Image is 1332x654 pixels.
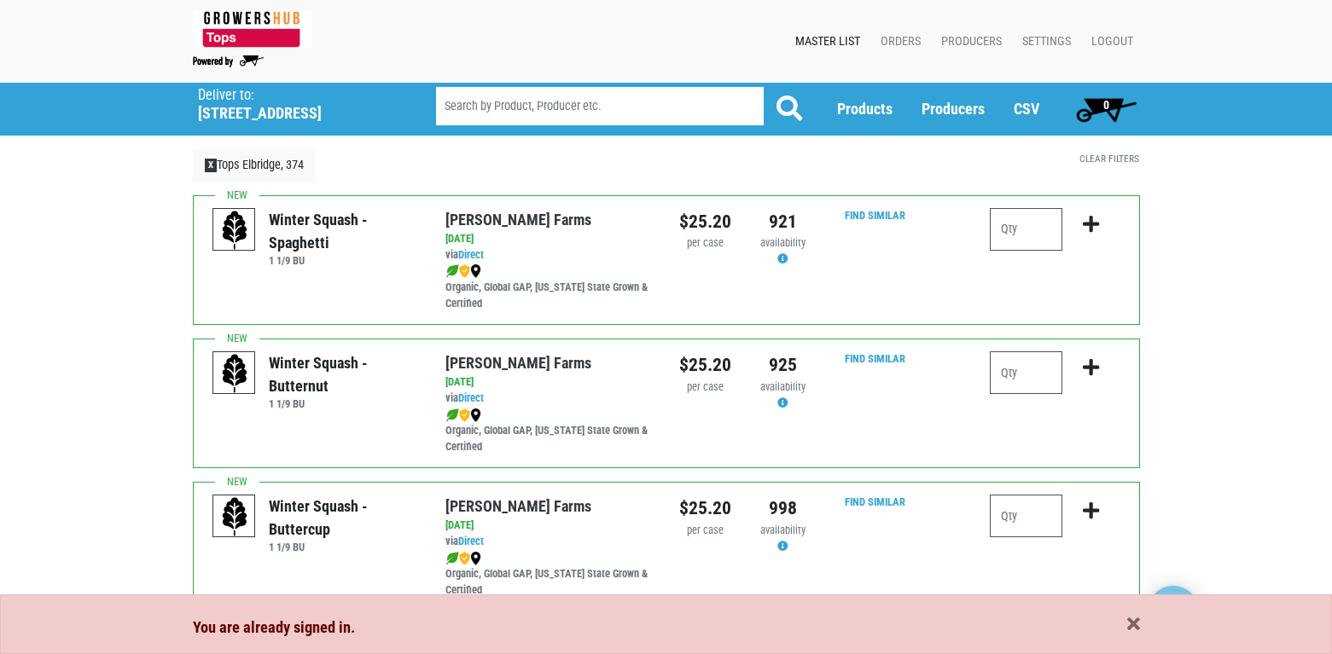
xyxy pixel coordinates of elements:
[470,552,481,565] img: map_marker-0e94453035b3232a4d21701695807de9.png
[757,495,809,522] div: 998
[757,208,809,235] div: 921
[679,379,731,396] div: per case
[867,26,928,58] a: Orders
[1068,92,1144,126] a: 0
[193,55,264,67] img: Powered by Big Wheelbarrow
[269,541,420,553] h6: 1 1/9 BU
[760,380,806,393] span: availability
[193,11,311,48] img: 279edf242af8f9d49a69d9d2afa010fb.png
[445,231,653,247] div: [DATE]
[679,235,731,252] div: per case
[990,351,1062,394] input: Qty
[193,149,317,182] a: XTops Elbridge, 374
[1009,26,1078,58] a: Settings
[445,354,591,372] a: [PERSON_NAME] Farms
[1078,26,1140,58] a: Logout
[198,87,393,104] p: Deliver to:
[922,100,985,118] a: Producers
[845,352,905,365] a: Find Similar
[459,552,470,565] img: safety-e55c860ca8c00a9c171001a62a92dabd.png
[269,495,420,541] div: Winter Squash - Buttercup
[445,391,653,407] div: via
[436,87,764,125] input: Search by Product, Producer etc.
[845,209,905,222] a: Find Similar
[928,26,1009,58] a: Producers
[445,211,591,229] a: [PERSON_NAME] Farms
[198,83,405,123] span: Tops Elbridge, 374 (227 E Main St, Elbridge, NY 13060, USA)
[445,263,653,312] div: Organic, Global GAP, [US_STATE] State Grown & Certified
[445,518,653,534] div: [DATE]
[193,616,1140,640] div: You are already signed in.
[782,26,867,58] a: Master List
[445,408,459,422] img: leaf-e5c59151409436ccce96b2ca1b28e03c.png
[445,550,653,599] div: Organic, Global GAP, [US_STATE] State Grown & Certified
[459,408,470,422] img: safety-e55c860ca8c00a9c171001a62a92dabd.png
[213,209,256,252] img: placeholder-variety-43d6402dacf2d531de610a020419775a.svg
[445,497,591,515] a: [PERSON_NAME] Farms
[269,254,420,267] h6: 1 1/9 BU
[213,495,256,538] img: placeholder-variety-43d6402dacf2d531de610a020419775a.svg
[757,351,809,379] div: 925
[679,495,731,522] div: $25.20
[845,495,905,508] a: Find Similar
[445,534,653,550] div: via
[445,407,653,455] div: Organic, Global GAP, [US_STATE] State Grown & Certified
[1103,98,1109,112] span: 0
[679,523,731,539] div: per case
[679,351,731,379] div: $25.20
[445,552,459,565] img: leaf-e5c59151409436ccce96b2ca1b28e03c.png
[1079,153,1139,165] a: Clear Filters
[445,264,459,278] img: leaf-e5c59151409436ccce96b2ca1b28e03c.png
[470,408,481,422] img: map_marker-0e94453035b3232a4d21701695807de9.png
[458,391,484,404] a: Direct
[459,264,470,278] img: safety-e55c860ca8c00a9c171001a62a92dabd.png
[760,524,806,536] span: availability
[990,208,1062,251] input: Qty
[198,104,393,123] h5: [STREET_ADDRESS]
[458,535,484,547] a: Direct
[470,264,481,278] img: map_marker-0e94453035b3232a4d21701695807de9.png
[837,100,893,118] a: Products
[990,495,1062,537] input: Qty
[445,247,653,263] div: via
[269,351,420,397] div: Winter Squash - Butternut
[269,397,420,410] h6: 1 1/9 BU
[269,208,420,254] div: Winter Squash - Spaghetti
[205,159,218,172] span: X
[445,374,653,391] div: [DATE]
[458,248,484,261] a: Direct
[760,236,806,249] span: availability
[213,352,256,395] img: placeholder-variety-43d6402dacf2d531de610a020419775a.svg
[679,208,731,235] div: $25.20
[1014,100,1039,118] a: CSV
